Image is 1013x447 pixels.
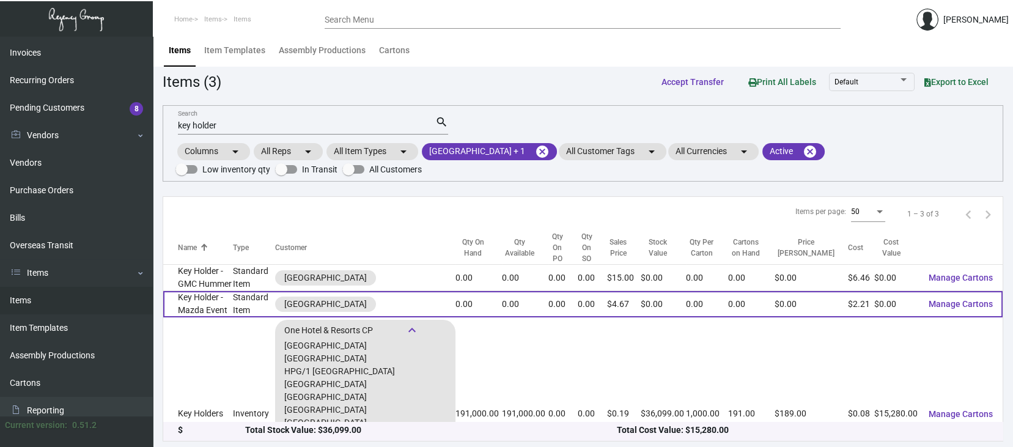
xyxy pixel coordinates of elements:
td: $0.00 [641,291,686,317]
div: [GEOGRAPHIC_DATA] [284,404,367,416]
div: [PERSON_NAME] [943,13,1009,26]
mat-select: Items per page: [851,208,885,216]
span: Manage Cartons [929,299,993,309]
div: Cartons on Hand [728,237,775,259]
div: Qty On Hand [455,237,491,259]
span: Items [234,15,251,23]
div: Qty On SO [578,231,596,264]
div: Assembly Productions [279,44,366,57]
div: Price [PERSON_NAME] [775,237,838,259]
button: Manage Cartons [919,293,1003,315]
td: $0.00 [641,265,686,291]
span: Manage Cartons [929,409,993,419]
div: Cartons on Hand [728,237,764,259]
button: Previous page [959,204,978,224]
td: $0.00 [775,265,849,291]
div: 1 – 3 of 3 [907,209,939,220]
div: Cost Value [874,237,908,259]
div: Type [233,242,275,253]
div: Qty Per Carton [686,237,716,259]
td: $15.00 [606,265,641,291]
div: Items [169,44,191,57]
mat-icon: arrow_drop_down [737,144,751,159]
span: All Customers [369,162,422,177]
div: [GEOGRAPHIC_DATA] [284,352,367,365]
span: Export to Excel [924,77,989,87]
span: keyboard_arrow_down [405,323,419,338]
span: Default [834,78,858,86]
div: Stock Value [641,237,686,259]
div: Qty Available [502,237,537,259]
td: $2.21 [848,291,874,317]
div: Total Stock Value: $36,099.00 [245,424,616,437]
mat-chip: All Customer Tags [559,143,666,160]
mat-icon: arrow_drop_down [228,144,243,159]
div: Cartons [379,44,410,57]
td: 0.00 [548,265,578,291]
td: 0.00 [578,265,607,291]
div: Qty On PO [548,231,578,264]
div: Name [178,242,197,253]
div: Item Templates [204,44,265,57]
div: One Hotel & Resorts CP [284,321,446,339]
td: Key Holder - Mazda Event [163,291,233,317]
div: [GEOGRAPHIC_DATA] [284,272,367,284]
span: Manage Cartons [929,273,993,283]
div: Cost Value [874,237,919,259]
mat-chip: Columns [177,143,250,160]
div: $ [178,424,245,437]
div: [GEOGRAPHIC_DATA] [284,378,367,391]
td: $6.46 [848,265,874,291]
mat-icon: arrow_drop_down [396,144,411,159]
td: 0.00 [548,291,578,317]
div: Sales Price [606,237,641,259]
div: Current version: [5,419,67,432]
button: Export to Excel [915,71,998,93]
span: 50 [851,207,860,216]
mat-chip: Active [762,143,825,160]
button: Next page [978,204,998,224]
td: 0.00 [728,291,775,317]
div: Stock Value [641,237,675,259]
div: [GEOGRAPHIC_DATA] [284,416,367,429]
div: Price [PERSON_NAME] [775,237,849,259]
td: $0.00 [874,291,919,317]
div: Items (3) [163,71,221,93]
div: Qty Available [502,237,548,259]
div: HPG/1 [GEOGRAPHIC_DATA] [284,365,395,378]
div: [GEOGRAPHIC_DATA] [284,339,367,352]
td: Key Holder - GMC Hummer [163,265,233,291]
div: [GEOGRAPHIC_DATA] [284,298,367,311]
td: Standard Item [233,265,275,291]
mat-icon: cancel [535,144,550,159]
mat-chip: All Currencies [668,143,759,160]
div: Qty On Hand [455,237,502,259]
mat-icon: arrow_drop_down [301,144,315,159]
div: Type [233,242,249,253]
img: admin@bootstrapmaster.com [916,9,938,31]
span: Accept Transfer [661,77,724,87]
td: $4.67 [606,291,641,317]
th: Customer [275,231,455,265]
div: [GEOGRAPHIC_DATA] [284,391,367,404]
mat-icon: search [435,115,448,130]
div: Sales Price [606,237,630,259]
mat-icon: arrow_drop_down [644,144,659,159]
mat-chip: All Item Types [326,143,418,160]
span: Home [174,15,193,23]
mat-chip: [GEOGRAPHIC_DATA] + 1 [422,143,557,160]
div: 0.51.2 [72,419,97,432]
td: $0.00 [874,265,919,291]
td: 0.00 [728,265,775,291]
div: Qty On PO [548,231,567,264]
button: Manage Cartons [919,267,1003,289]
span: Items [204,15,222,23]
span: Low inventory qty [202,162,270,177]
button: Manage Cartons [919,403,1003,425]
div: Total Cost Value: $15,280.00 [617,424,988,437]
button: Print All Labels [739,70,826,93]
td: 0.00 [455,265,502,291]
td: 0.00 [455,291,502,317]
td: Standard Item [233,291,275,317]
button: Accept Transfer [652,71,734,93]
